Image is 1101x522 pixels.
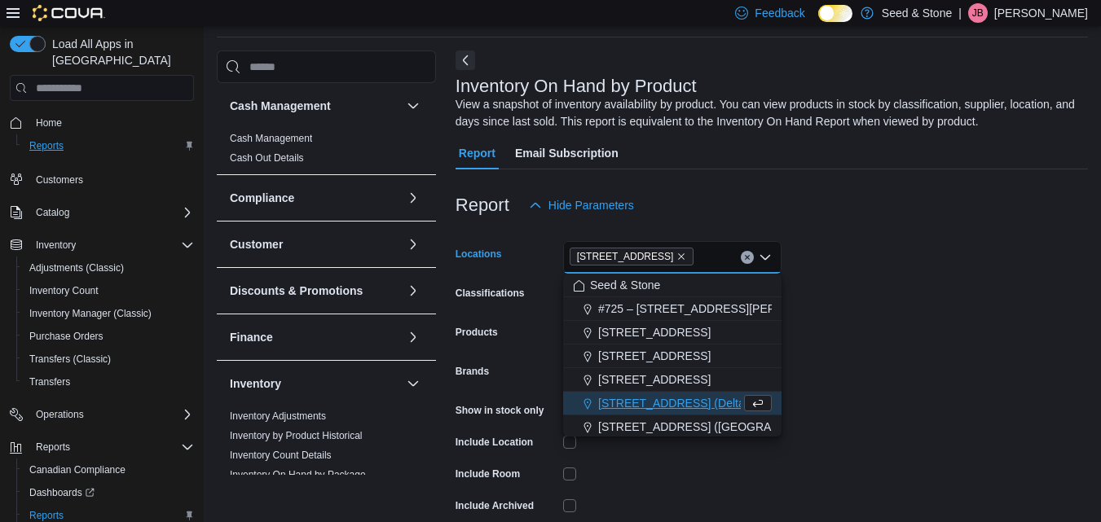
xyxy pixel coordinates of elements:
[456,365,489,378] label: Brands
[230,283,363,299] h3: Discounts & Promotions
[230,236,283,252] h3: Customer
[3,234,200,257] button: Inventory
[403,96,423,116] button: Cash Management
[36,408,84,421] span: Operations
[958,3,962,23] p: |
[230,283,400,299] button: Discounts & Promotions
[230,375,400,392] button: Inventory
[818,5,852,22] input: Dark Mode
[16,371,200,393] button: Transfers
[230,133,312,144] a: Cash Management
[3,436,200,458] button: Reports
[230,190,294,206] h3: Compliance
[16,134,200,157] button: Reports
[3,201,200,224] button: Catalog
[570,248,694,265] span: 590 Old Hope Princeton Way (Hope)
[598,300,847,317] span: #725 – [STREET_ADDRESS][PERSON_NAME])
[29,235,82,255] button: Inventory
[403,327,423,347] button: Finance
[230,151,304,164] span: Cash Out Details
[456,77,697,96] h3: Inventory On Hand by Product
[16,458,200,481] button: Canadian Compliance
[563,274,782,297] button: Seed & Stone
[456,248,502,261] label: Locations
[456,326,498,339] label: Products
[403,235,423,254] button: Customer
[36,116,62,129] span: Home
[563,274,782,486] div: Choose from the following options
[29,170,90,190] a: Customers
[230,468,366,481] span: Inventory On Hand by Package
[23,258,194,278] span: Adjustments (Classic)
[29,235,194,255] span: Inventory
[459,137,495,169] span: Report
[598,419,840,435] span: [STREET_ADDRESS] ([GEOGRAPHIC_DATA])
[23,349,194,369] span: Transfers (Classic)
[29,113,68,133] a: Home
[23,372,77,392] a: Transfers
[456,467,520,480] label: Include Room
[230,236,400,252] button: Customer
[230,152,304,164] a: Cash Out Details
[598,395,748,411] span: [STREET_ADDRESS] (Delta)
[29,463,126,476] span: Canadian Compliance
[36,441,70,454] span: Reports
[23,327,194,346] span: Purchase Orders
[968,3,988,23] div: Jenna Barnes
[23,258,130,278] a: Adjustments (Classic)
[598,348,711,364] span: [STREET_ADDRESS]
[563,368,782,392] button: [STREET_ADDRESS]
[23,281,105,300] a: Inventory Count
[230,410,326,422] a: Inventory Adjustments
[29,405,194,424] span: Operations
[3,403,200,426] button: Operations
[590,277,660,293] span: Seed & Stone
[972,3,984,23] span: JB
[16,279,200,302] button: Inventory Count
[23,349,117,369] a: Transfers (Classic)
[230,329,273,345] h3: Finance
[403,374,423,393] button: Inventory
[563,392,782,415] button: [STREET_ADDRESS] (Delta)
[563,415,782,439] button: [STREET_ADDRESS] ([GEOGRAPHIC_DATA])
[456,404,544,417] label: Show in stock only
[230,469,366,480] a: Inventory On Hand by Package
[29,203,194,222] span: Catalog
[29,509,64,522] span: Reports
[23,304,158,323] a: Inventory Manager (Classic)
[548,197,634,213] span: Hide Parameters
[230,132,312,145] span: Cash Management
[230,449,332,462] span: Inventory Count Details
[403,188,423,208] button: Compliance
[818,22,819,23] span: Dark Mode
[563,321,782,344] button: [STREET_ADDRESS]
[23,136,70,156] a: Reports
[23,136,194,156] span: Reports
[16,325,200,348] button: Purchase Orders
[16,257,200,279] button: Adjustments (Classic)
[29,405,90,424] button: Operations
[29,261,124,274] span: Adjustments (Classic)
[29,112,194,133] span: Home
[456,436,533,449] label: Include Location
[29,307,152,320] span: Inventory Manager (Classic)
[522,189,641,222] button: Hide Parameters
[29,203,76,222] button: Catalog
[16,481,200,504] a: Dashboards
[456,96,1080,130] div: View a snapshot of inventory availability by product. You can view products in stock by classific...
[563,297,782,321] button: #725 – [STREET_ADDRESS][PERSON_NAME])
[230,98,331,114] h3: Cash Management
[23,460,132,480] a: Canadian Compliance
[29,169,194,189] span: Customers
[29,284,99,297] span: Inventory Count
[23,327,110,346] a: Purchase Orders
[23,372,194,392] span: Transfers
[29,375,70,388] span: Transfers
[759,251,772,264] button: Close list of options
[3,167,200,191] button: Customers
[29,486,95,499] span: Dashboards
[29,330,103,343] span: Purchase Orders
[230,329,400,345] button: Finance
[230,429,363,442] span: Inventory by Product Historical
[882,3,952,23] p: Seed & Stone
